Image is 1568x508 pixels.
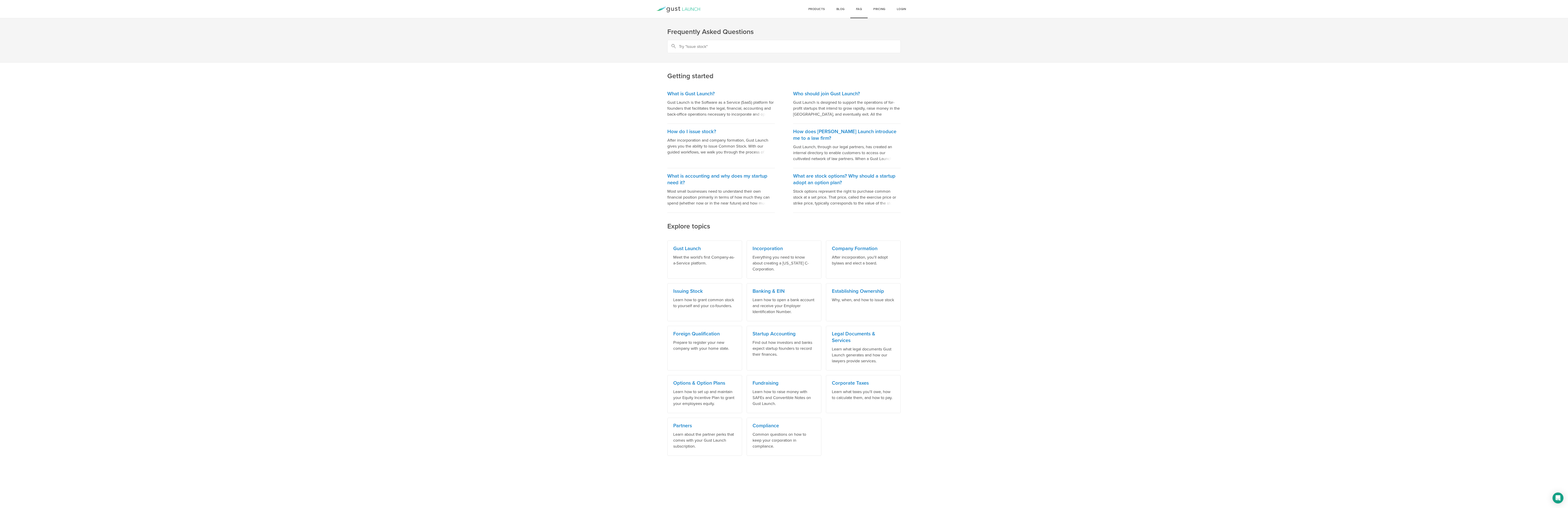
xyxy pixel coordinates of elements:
[667,124,775,168] a: How do I issue stock? After incorporation and company formation, Gust Launch gives you the abilit...
[832,331,895,344] h3: Legal Documents & Services
[753,331,815,337] h3: Startup Accounting
[667,188,775,206] p: Most small businesses need to understand their own financial position primarily in terms of how m...
[667,91,775,97] h3: What is Gust Launch?
[753,297,815,315] p: Learn how to open a bank account and receive your Employer Identification Number.
[832,245,895,252] h3: Company Formation
[673,288,736,295] h3: Issuing Stock
[667,168,775,213] a: What is accounting and why does my startup need it? Most small businesses need to understand thei...
[667,27,901,36] h1: Frequently Asked Questions
[793,91,901,97] h3: Who should join Gust Launch?
[753,431,815,449] p: Common questions on how to keep your corporation in compliance.
[747,283,821,321] a: Banking & EIN Learn how to open a bank account and receive your Employer Identification Number.
[826,375,901,413] a: Corporate Taxes Learn what taxes you'll owe, how to calculate them, and how to pay.
[747,418,821,456] a: Compliance Common questions on how to keep your corporation in compliance.
[832,389,895,401] p: Learn what taxes you'll owe, how to calculate them, and how to pay.
[793,144,901,162] p: Gust Launch, through our legal partners, has created an internal directory to enable customers to...
[667,191,901,231] h2: Explore topics
[832,288,895,295] h3: Establishing Ownership
[832,297,895,303] p: Why, when, and how to issue stock
[793,86,901,124] a: Who should join Gust Launch? Gust Launch is designed to support the operations of for-profit star...
[747,241,821,279] a: Incorporation Everything you need to know about creating a [US_STATE] C-Corporation.
[826,326,901,371] a: Legal Documents & Services Learn what legal documents Gust Launch generates and how our lawyers p...
[753,245,815,252] h3: Incorporation
[793,124,901,168] a: How does [PERSON_NAME] Launch introduce me to a law firm? Gust Launch, through our legal partners...
[673,331,736,337] h3: Foreign Qualification
[673,431,736,449] p: Learn about the partner perks that comes with your Gust Launch subscription.
[826,241,901,279] a: Company Formation After incorporation, you'll adopt bylaws and elect a board.
[667,40,901,53] input: Try "Issue stock"
[753,288,815,295] h3: Banking & EIN
[793,173,901,186] h3: What are stock options? Why should a startup adopt an option plan?
[793,188,901,206] p: Stock options represent the right to purchase common stock at a set price. That price, called the...
[673,297,736,309] p: Learn how to grant common stock to yourself and your co-founders.
[793,99,901,117] p: Gust Launch is designed to support the operations of for-profit startups that intend to grow rapi...
[667,99,775,117] p: Gust Launch is the Software as a Service (SaaS) platform for founders that facilitates the legal,...
[667,375,742,413] a: Options & Option Plans Learn how to set up and maintain your Equity Incentive Plan to grant your ...
[667,418,742,456] a: Partners Learn about the partner perks that comes with your Gust Launch subscription.
[753,380,815,386] h3: Fundraising
[747,326,821,371] a: Startup Accounting Find out how investors and banks expect startup founders to record their finan...
[667,173,775,186] h3: What is accounting and why does my startup need it?
[673,422,736,429] h3: Partners
[793,168,901,213] a: What are stock options? Why should a startup adopt an option plan? Stock options represent the ri...
[832,346,895,364] p: Learn what legal documents Gust Launch generates and how our lawyers provide services.
[667,86,775,124] a: What is Gust Launch? Gust Launch is the Software as a Service (SaaS) platform for founders that f...
[667,128,775,135] h3: How do I issue stock?
[753,422,815,429] h3: Compliance
[673,340,736,351] p: Prepare to register your new company with your home state.
[832,380,895,386] h3: Corporate Taxes
[793,128,901,142] h3: How does [PERSON_NAME] Launch introduce me to a law firm?
[673,245,736,252] h3: Gust Launch
[667,326,742,371] a: Foreign Qualification Prepare to register your new company with your home state.
[673,254,736,266] p: Meet the world's first Company-as-a-Service platform.
[667,41,901,81] h2: Getting started
[753,340,815,357] p: Find out how investors and banks expect startup founders to record their finances.
[667,241,742,279] a: Gust Launch Meet the world's first Company-as-a-Service platform.
[826,283,901,321] a: Establishing Ownership Why, when, and how to issue stock
[753,254,815,272] p: Everything you need to know about creating a [US_STATE] C-Corporation.
[747,375,821,413] a: Fundraising Learn how to raise money with SAFEs and Convertible Notes on Gust Launch.
[667,283,742,321] a: Issuing Stock Learn how to grant common stock to yourself and your co-founders.
[673,389,736,407] p: Learn how to set up and maintain your Equity Incentive Plan to grant your employees equity.
[753,389,815,407] p: Learn how to raise money with SAFEs and Convertible Notes on Gust Launch.
[673,380,736,386] h3: Options & Option Plans
[832,254,895,266] p: After incorporation, you'll adopt bylaws and elect a board.
[1553,492,1563,503] div: Open Intercom Messenger
[667,137,775,155] p: After incorporation and company formation, Gust Launch gives you the ability to issue Common Stoc...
